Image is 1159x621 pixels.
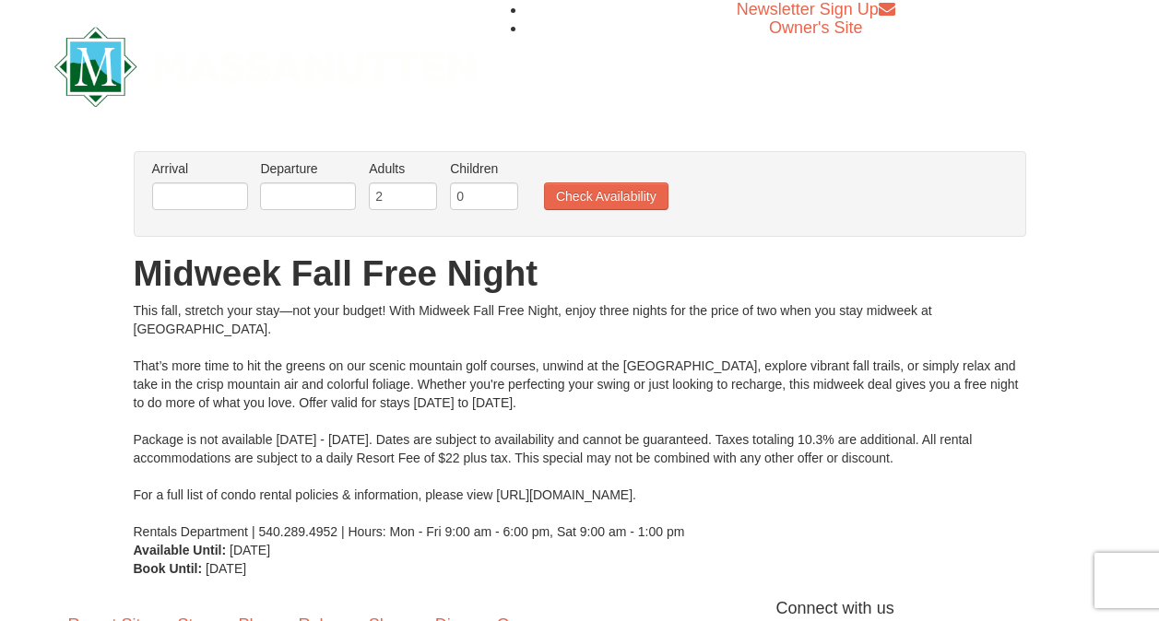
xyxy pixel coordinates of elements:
[54,42,477,86] a: Massanutten Resort
[134,301,1026,541] div: This fall, stretch your stay—not your budget! With Midweek Fall Free Night, enjoy three nights fo...
[134,561,203,576] strong: Book Until:
[134,255,1026,292] h1: Midweek Fall Free Night
[230,543,270,557] span: [DATE]
[544,182,668,210] button: Check Availability
[769,18,862,37] a: Owner's Site
[260,159,356,178] label: Departure
[54,596,1106,621] p: Connect with us
[206,561,246,576] span: [DATE]
[369,159,437,178] label: Adults
[134,543,227,557] strong: Available Until:
[54,27,477,107] img: Massanutten Resort Logo
[152,159,248,178] label: Arrival
[450,159,518,178] label: Children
